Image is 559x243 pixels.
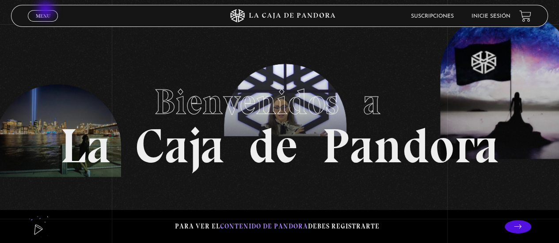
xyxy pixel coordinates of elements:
p: Para ver el debes registrarte [175,221,380,232]
span: Menu [36,13,50,19]
span: Bienvenidos a [154,81,405,123]
span: Cerrar [33,21,53,27]
h1: La Caja de Pandora [60,73,499,170]
a: View your shopping cart [519,10,531,22]
span: contenido de Pandora [220,222,308,230]
a: Suscripciones [411,14,454,19]
a: Inicie sesión [472,14,510,19]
